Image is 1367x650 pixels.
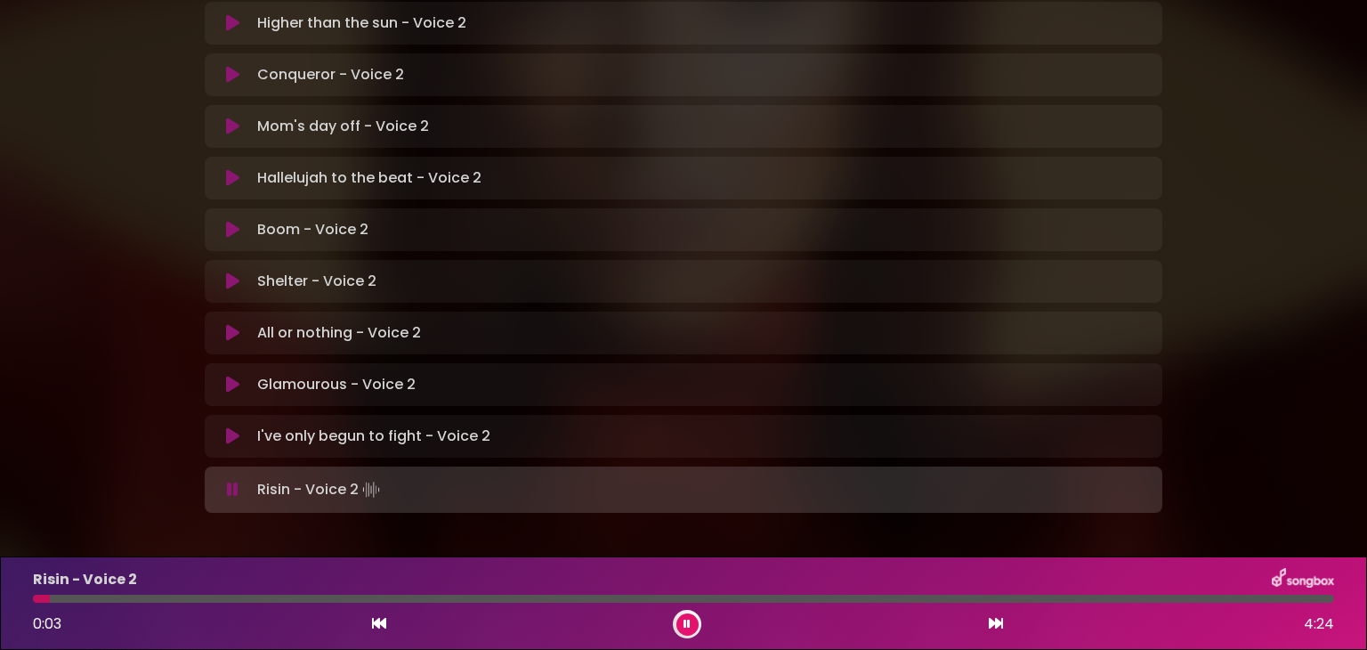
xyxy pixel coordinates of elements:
p: Higher than the sun - Voice 2 [257,12,466,34]
p: I've only begun to fight - Voice 2 [257,426,490,447]
p: Shelter - Voice 2 [257,271,376,292]
img: songbox-logo-white.png [1272,568,1334,591]
p: Risin - Voice 2 [257,477,384,502]
p: Mom's day off - Voice 2 [257,116,429,137]
p: Conqueror - Voice 2 [257,64,404,85]
p: Boom - Voice 2 [257,219,368,240]
p: Hallelujah to the beat - Voice 2 [257,167,481,189]
img: waveform4.gif [359,477,384,502]
p: Glamourous - Voice 2 [257,374,416,395]
p: Risin - Voice 2 [33,569,137,590]
p: All or nothing - Voice 2 [257,322,421,344]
